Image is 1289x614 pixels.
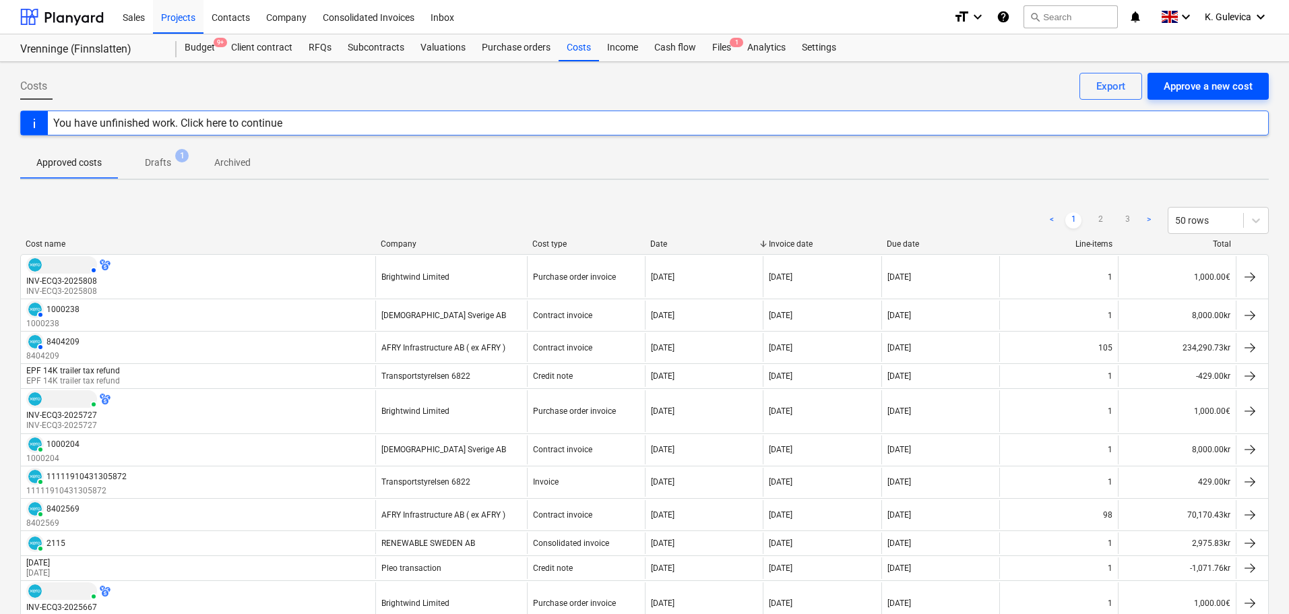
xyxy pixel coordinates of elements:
[1098,343,1112,352] div: 105
[769,406,792,416] div: [DATE]
[1065,212,1081,228] a: Page 1 is your current page
[26,333,44,350] div: Invoice has been synced with Xero and its status is currently AUTHORISED
[1118,468,1236,497] div: 429.00kr
[381,239,522,249] div: Company
[887,539,911,548] div: [DATE]
[26,582,97,600] div: Invoice has been synced with Xero and its status is currently PAID
[26,256,97,274] div: Invoice has been synced with Xero and its status is currently AUTHORISED
[381,539,475,548] div: RENEWABLE SWEDEN AB
[1118,301,1236,330] div: 8,000.00kr
[533,598,616,608] div: Purchase order invoice
[177,34,223,61] div: Budget
[887,406,911,416] div: [DATE]
[1108,539,1112,548] div: 1
[794,34,844,61] a: Settings
[26,286,111,297] p: INV-ECQ3-2025808
[651,343,674,352] div: [DATE]
[533,343,592,352] div: Contract invoice
[533,272,616,282] div: Purchase order invoice
[769,272,792,282] div: [DATE]
[340,34,412,61] a: Subcontracts
[26,276,97,286] div: INV-ECQ3-2025808
[26,500,44,518] div: Invoice has been synced with Xero and its status is currently PAID
[1118,500,1236,529] div: 70,170.43kr
[559,34,599,61] div: Costs
[177,34,223,61] a: Budget9+
[651,477,674,487] div: [DATE]
[1108,445,1112,454] div: 1
[704,34,739,61] div: Files
[769,598,792,608] div: [DATE]
[651,598,674,608] div: [DATE]
[20,78,47,94] span: Costs
[769,477,792,487] div: [DATE]
[1108,272,1112,282] div: 1
[533,477,559,487] div: Invoice
[887,598,911,608] div: [DATE]
[26,375,123,387] p: EPF 14K trailer tax refund
[26,603,97,612] div: INV-ECQ3-2025667
[704,34,739,61] a: Files1
[1164,78,1253,95] div: Approve a new cost
[100,259,111,270] div: Invoice has a different currency from the budget
[26,567,53,579] p: [DATE]
[769,563,792,573] div: [DATE]
[599,34,646,61] a: Income
[26,468,44,485] div: Invoice has been synced with Xero and its status is currently PAID
[26,485,127,497] p: 11111910431305872
[46,337,80,346] div: 8404209
[970,9,986,25] i: keyboard_arrow_down
[28,303,42,316] img: xero.svg
[26,301,44,318] div: Invoice has been synced with Xero and its status is currently AUTHORISED
[533,371,573,381] div: Credit note
[1118,435,1236,464] div: 8,000.00kr
[769,311,792,320] div: [DATE]
[26,366,120,375] div: EPF 14K trailer tax refund
[145,156,171,170] p: Drafts
[533,539,609,548] div: Consolidated invoice
[28,584,42,598] img: xero.svg
[1024,5,1118,28] button: Search
[651,406,674,416] div: [DATE]
[769,239,877,249] div: Invoice date
[651,539,674,548] div: [DATE]
[1253,9,1269,25] i: keyboard_arrow_down
[1108,371,1112,381] div: 1
[997,9,1010,25] i: Knowledge base
[223,34,301,61] a: Client contract
[381,406,449,416] div: Brightwind Limited
[769,371,792,381] div: [DATE]
[46,539,65,548] div: 2115
[28,335,42,348] img: xero.svg
[730,38,743,47] span: 1
[381,371,470,381] div: Transportstyrelsen 6822
[887,510,911,520] div: [DATE]
[381,510,505,520] div: AFRY Infrastructure AB ( ex AFRY )
[381,445,506,454] div: [DEMOGRAPHIC_DATA] Sverige AB
[651,563,674,573] div: [DATE]
[1118,390,1236,431] div: 1,000.00€
[1108,311,1112,320] div: 1
[301,34,340,61] div: RFQs
[646,34,704,61] div: Cash flow
[1205,11,1251,22] span: K. Gulevica
[887,563,911,573] div: [DATE]
[769,539,792,548] div: [DATE]
[1096,78,1125,95] div: Export
[381,598,449,608] div: Brightwind Limited
[1118,365,1236,387] div: -429.00kr
[381,272,449,282] div: Brightwind Limited
[36,156,102,170] p: Approved costs
[381,343,505,352] div: AFRY Infrastructure AB ( ex AFRY )
[26,558,50,567] div: [DATE]
[1044,212,1060,228] a: Previous page
[28,470,42,483] img: xero.svg
[651,510,674,520] div: [DATE]
[739,34,794,61] a: Analytics
[1147,73,1269,100] button: Approve a new cost
[1222,549,1289,614] iframe: Chat Widget
[651,445,674,454] div: [DATE]
[53,117,282,129] div: You have unfinished work. Click here to continue
[1079,73,1142,100] button: Export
